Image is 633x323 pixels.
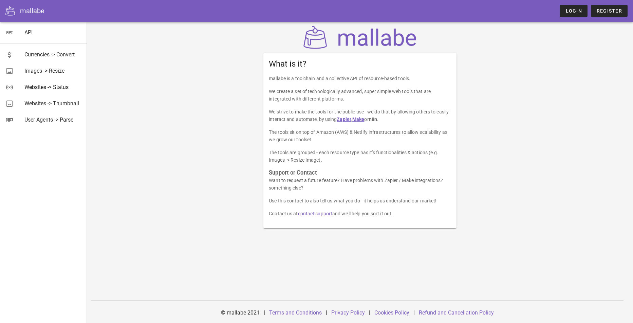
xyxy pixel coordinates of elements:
[24,29,81,36] div: API
[560,5,587,17] a: Login
[217,305,264,321] div: © mallabe 2021
[264,305,265,321] div: |
[269,88,451,103] p: We create a set of technologically advanced, super simple web tools that are integrated with diff...
[326,305,327,321] div: |
[369,116,377,122] strong: n8n
[331,309,365,316] a: Privacy Policy
[24,100,81,107] div: Websites -> Thumbnail
[413,305,415,321] div: |
[596,8,622,14] span: Register
[374,309,409,316] a: Cookies Policy
[269,169,451,177] h3: Support or Contact
[24,84,81,90] div: Websites -> Status
[369,305,370,321] div: |
[352,116,364,122] a: Make
[269,197,451,204] p: Use this contact to also tell us what you do - it helps us understand our market!
[24,51,81,58] div: Currencies -> Convert
[269,108,451,123] p: We strive to make the tools for the public use - we do that by allowing others to easily interact...
[24,68,81,74] div: Images -> Resize
[20,6,44,16] div: mallabe
[269,128,451,143] p: The tools sit on top of Amazon (AWS) & Netlify infrastructures to allow scalability as we grow ou...
[24,116,81,123] div: User Agents -> Parse
[298,211,333,216] a: contact support
[269,75,451,82] p: mallabe is a toolchain and a collective API of resource-based tools.
[337,116,351,122] a: Zapier
[269,210,451,217] p: Contact us at and we’ll help you sort it out.
[269,149,451,164] p: The tools are grouped - each resource type has it’s functionalities & actions (e.g. Images -> Res...
[263,53,457,75] div: What is it?
[269,177,451,192] p: Want to request a future feature? Have problems with Zapier / Make integrations? something else?
[591,5,628,17] a: Register
[302,26,418,49] img: mallabe Logo
[419,309,494,316] a: Refund and Cancellation Policy
[565,8,582,14] span: Login
[269,309,322,316] a: Terms and Conditions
